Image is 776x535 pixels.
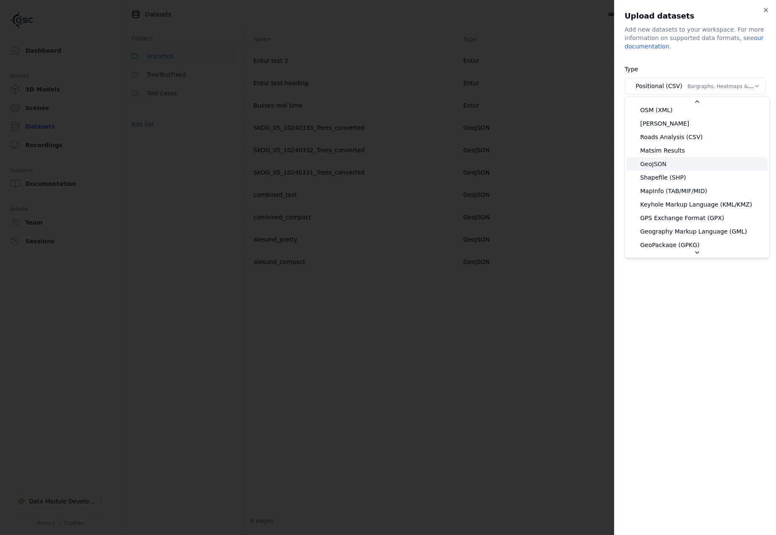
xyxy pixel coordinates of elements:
[640,227,747,236] span: Geography Markup Language (GML)
[640,173,686,182] span: Shapefile (SHP)
[640,214,724,222] span: GPS Exchange Format (GPX)
[640,241,700,249] span: GeoPackage (GPKG)
[640,106,673,114] span: OSM (XML)
[640,200,752,209] span: Keyhole Markup Language (KML/KMZ)
[640,119,689,128] span: [PERSON_NAME]
[640,146,685,155] span: Matsim Results
[640,160,667,168] span: GeoJSON
[640,187,707,195] span: MapInfo (TAB/MIF/MID)
[640,133,703,141] span: Roads Analysis (CSV)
